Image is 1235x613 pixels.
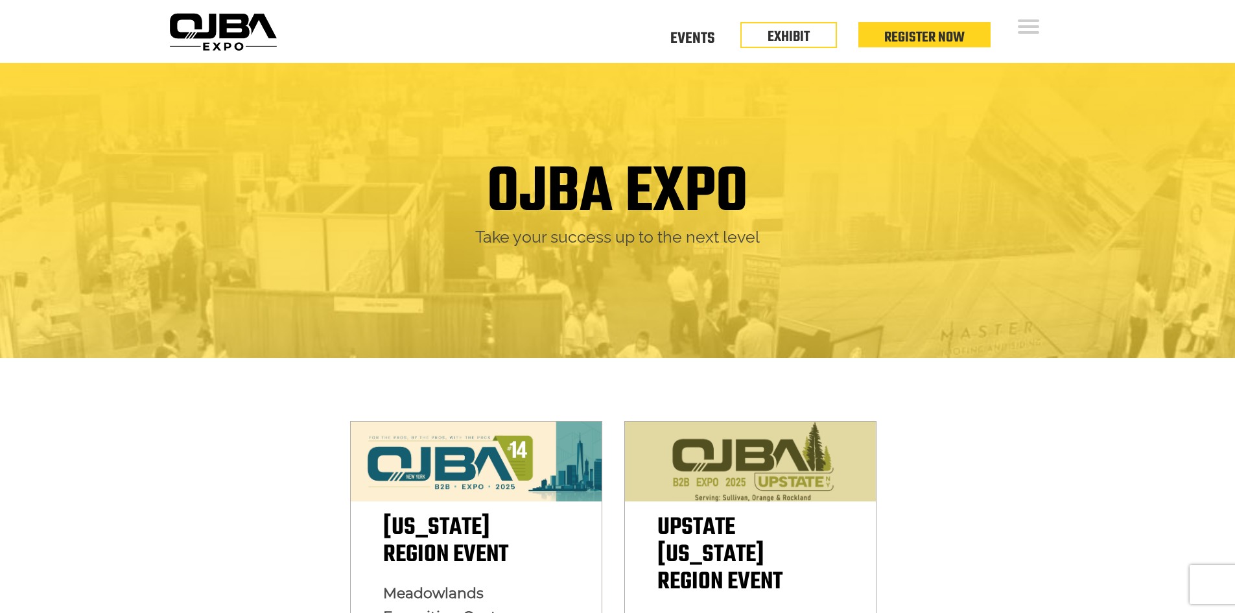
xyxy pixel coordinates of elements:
span: Upstate [US_STATE] Region Event [657,509,782,601]
span: [US_STATE] Region Event [383,509,508,573]
h1: OJBA EXPO [487,160,748,226]
a: Register Now [884,27,965,49]
a: EXHIBIT [768,26,810,48]
h2: Take your success up to the next level [174,226,1062,248]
